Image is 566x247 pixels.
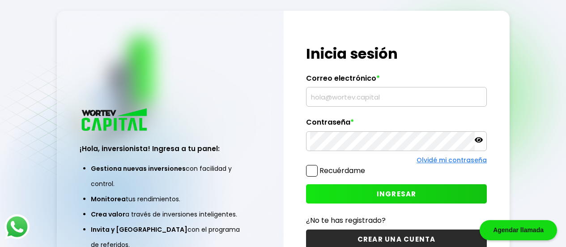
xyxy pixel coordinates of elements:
span: Monitorea [91,195,126,204]
p: ¿No te has registrado? [306,215,487,226]
label: Contraseña [306,118,487,131]
span: Invita y [GEOGRAPHIC_DATA] [91,225,187,234]
h1: Inicia sesión [306,43,487,65]
input: hola@wortev.capital [310,87,483,106]
li: tus rendimientos. [91,191,249,207]
h3: ¡Hola, inversionista! Ingresa a tu panel: [80,143,260,154]
span: Gestiona nuevas inversiones [91,164,186,173]
div: Agendar llamada [480,220,557,240]
img: logo_wortev_capital [80,107,150,134]
label: Recuérdame [319,165,365,176]
label: Correo electrónico [306,74,487,87]
span: Crea valor [91,210,125,219]
img: logos_whatsapp-icon.242b2217.svg [4,214,30,239]
li: a través de inversiones inteligentes. [91,207,249,222]
span: INGRESAR [377,189,417,199]
a: Olvidé mi contraseña [417,156,487,165]
li: con facilidad y control. [91,161,249,191]
button: INGRESAR [306,184,487,204]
